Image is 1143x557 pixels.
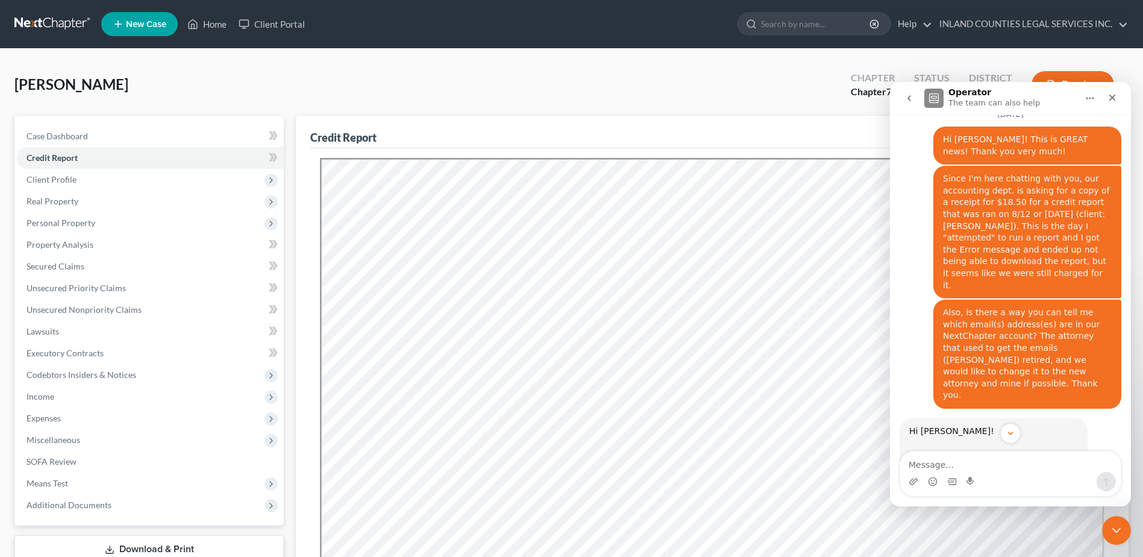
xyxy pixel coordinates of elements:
[27,370,136,380] span: Codebtors Insiders & Notices
[207,390,226,409] button: Send a message…
[27,261,84,271] span: Secured Claims
[110,341,131,362] button: Scroll to bottom
[77,395,86,404] button: Start recording
[17,256,284,277] a: Secured Claims
[27,500,111,510] span: Additional Documents
[27,304,142,315] span: Unsecured Nonpriority Claims
[1102,516,1131,545] iframe: Intercom live chat
[27,391,54,401] span: Income
[10,370,231,390] textarea: Message…
[233,13,311,35] a: Client Portal
[969,71,1012,85] div: District
[181,13,233,35] a: Home
[126,20,166,29] span: New Case
[27,456,77,467] span: SOFA Review
[57,395,67,404] button: Gif picker
[890,82,1131,506] iframe: Intercom live chat
[27,283,126,293] span: Unsecured Priority Claims
[27,239,93,250] span: Property Analysis
[27,478,68,488] span: Means Test
[17,342,284,364] a: Executory Contracts
[27,435,80,445] span: Miscellaneous
[27,174,77,184] span: Client Profile
[310,130,377,145] div: Credit Report
[19,395,28,404] button: Upload attachment
[851,71,895,85] div: Chapter
[17,277,284,299] a: Unsecured Priority Claims
[27,348,104,358] span: Executory Contracts
[17,234,284,256] a: Property Analysis
[1032,71,1114,98] button: Preview
[17,125,284,147] a: Case Dashboard
[851,85,895,99] div: Chapter
[17,299,284,321] a: Unsecured Nonpriority Claims
[17,321,284,342] a: Lawsuits
[886,86,892,97] span: 7
[914,71,950,85] div: Status
[27,131,88,141] span: Case Dashboard
[38,395,48,404] button: Emoji picker
[27,196,78,206] span: Real Property
[761,13,871,35] input: Search by name...
[933,13,1128,35] a: INLAND COUNTIES LEGAL SERVICES INC.
[17,451,284,473] a: SOFA Review
[14,75,128,93] span: [PERSON_NAME]
[27,153,78,163] span: Credit Report
[27,326,59,336] span: Lawsuits
[27,218,95,228] span: Personal Property
[17,147,284,169] a: Credit Report
[892,13,932,35] a: Help
[27,413,61,423] span: Expenses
